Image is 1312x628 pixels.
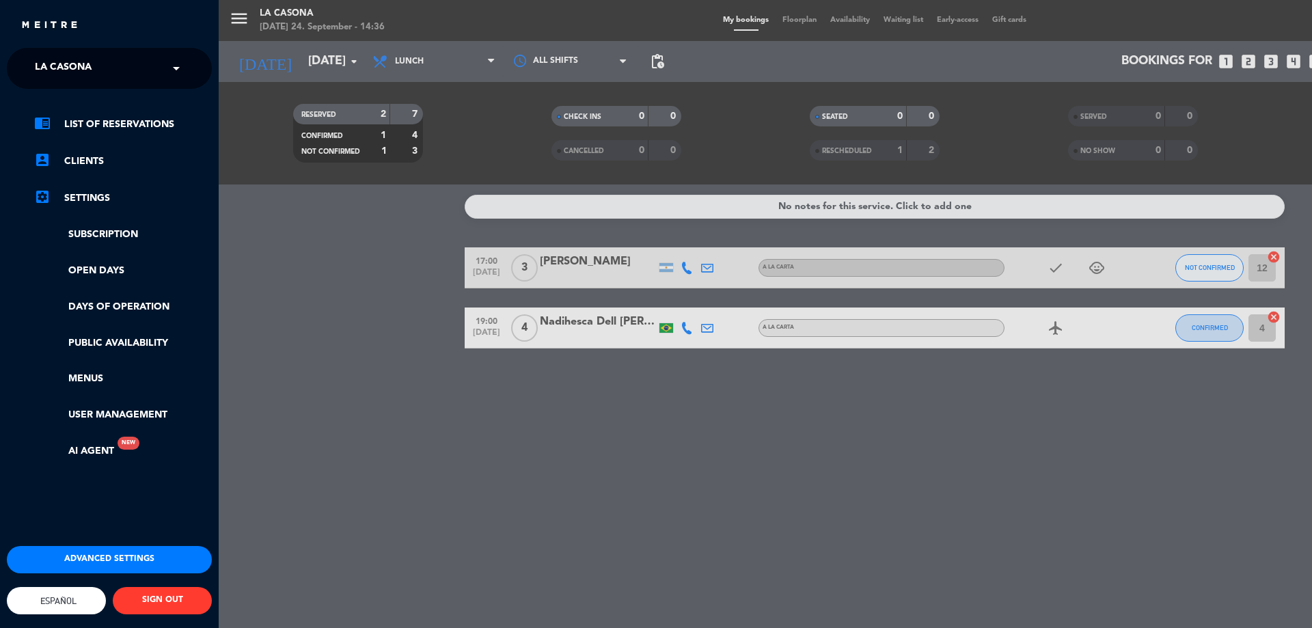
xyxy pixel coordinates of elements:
[34,190,212,206] a: Settings
[34,189,51,205] i: settings_applications
[34,336,212,351] a: Public availability
[34,152,51,168] i: account_box
[34,153,212,169] a: account_boxClients
[34,263,212,279] a: Open Days
[118,437,139,450] div: New
[34,227,212,243] a: Subscription
[7,546,212,573] button: Advanced settings
[35,54,92,83] span: La Casona
[34,299,212,315] a: Days of operation
[34,115,51,131] i: chrome_reader_mode
[37,596,77,606] span: Español
[20,21,79,31] img: MEITRE
[34,116,212,133] a: chrome_reader_modeList of Reservations
[113,587,212,614] button: SIGN OUT
[34,371,212,387] a: Menus
[34,407,212,423] a: User Management
[34,443,114,459] a: AI AgentNew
